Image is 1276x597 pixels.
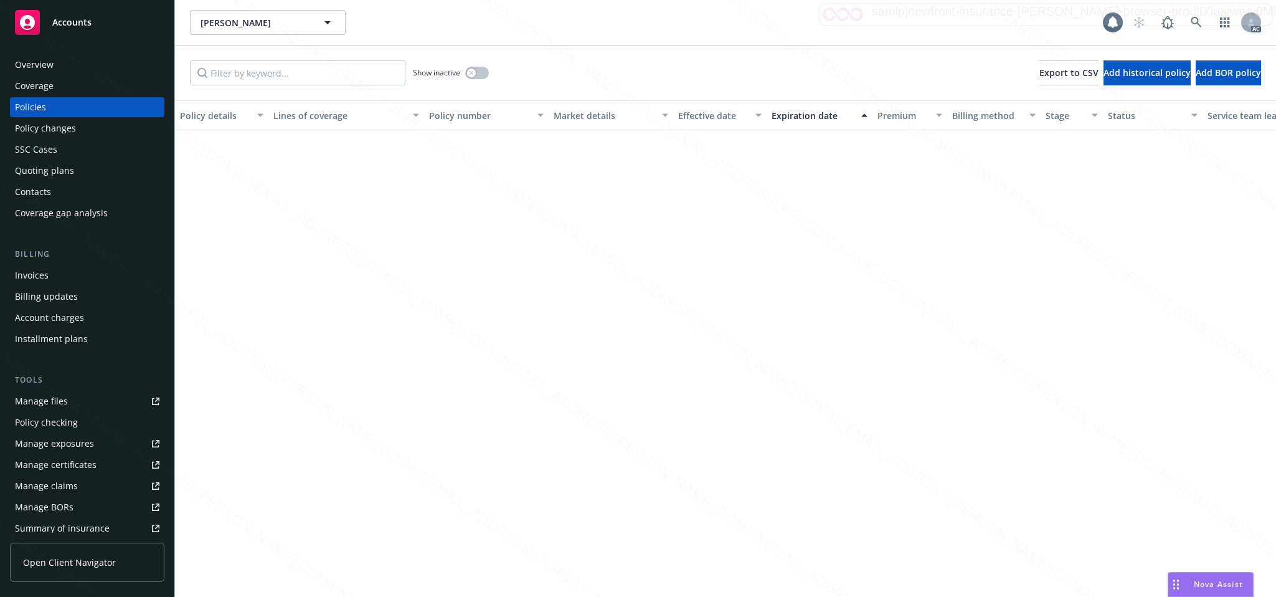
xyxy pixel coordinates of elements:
[10,140,164,160] a: SSC Cases
[549,100,673,130] button: Market details
[1196,60,1261,85] button: Add BOR policy
[10,203,164,223] a: Coverage gap analysis
[10,308,164,328] a: Account charges
[673,100,767,130] button: Effective date
[1039,60,1099,85] button: Export to CSV
[10,97,164,117] a: Policies
[15,413,78,432] div: Policy checking
[10,476,164,496] a: Manage claims
[10,161,164,181] a: Quoting plans
[10,391,164,411] a: Manage files
[1196,67,1261,79] span: Add BOR policy
[15,265,49,285] div: Invoices
[10,434,164,454] a: Manage exposures
[10,497,164,517] a: Manage BORs
[15,182,51,202] div: Contacts
[1039,67,1099,79] span: Export to CSV
[952,109,1022,122] div: Billing method
[678,109,748,122] div: Effective date
[1184,10,1209,35] a: Search
[15,118,76,138] div: Policy changes
[554,109,655,122] div: Market details
[15,161,74,181] div: Quoting plans
[190,60,405,85] input: Filter by keyword...
[1104,60,1191,85] button: Add historical policy
[268,100,424,130] button: Lines of coverage
[429,109,530,122] div: Policy number
[15,455,97,475] div: Manage certificates
[10,287,164,307] a: Billing updates
[273,109,405,122] div: Lines of coverage
[10,248,164,260] div: Billing
[772,109,854,122] div: Expiration date
[23,556,116,569] span: Open Client Navigator
[1103,100,1203,130] button: Status
[15,329,88,349] div: Installment plans
[10,374,164,386] div: Tools
[15,55,54,75] div: Overview
[1104,67,1191,79] span: Add historical policy
[1046,109,1084,122] div: Stage
[15,434,94,454] div: Manage exposures
[1127,10,1151,35] a: Start snowing
[10,455,164,475] a: Manage certificates
[201,16,308,29] span: [PERSON_NAME]
[1212,10,1237,35] a: Switch app
[1194,579,1243,590] span: Nova Assist
[15,308,84,328] div: Account charges
[15,391,68,411] div: Manage files
[10,76,164,96] a: Coverage
[1108,109,1184,122] div: Status
[15,76,54,96] div: Coverage
[15,203,108,223] div: Coverage gap analysis
[10,518,164,538] a: Summary of insurance
[10,118,164,138] a: Policy changes
[15,140,57,160] div: SSC Cases
[424,100,549,130] button: Policy number
[15,97,46,117] div: Policies
[10,182,164,202] a: Contacts
[190,10,346,35] button: [PERSON_NAME]
[767,100,872,130] button: Expiration date
[872,100,947,130] button: Premium
[10,5,164,40] a: Accounts
[413,67,460,78] span: Show inactive
[877,109,929,122] div: Premium
[1168,572,1254,597] button: Nova Assist
[10,55,164,75] a: Overview
[52,17,92,27] span: Accounts
[15,287,78,307] div: Billing updates
[10,329,164,349] a: Installment plans
[1168,573,1184,596] div: Drag to move
[947,100,1041,130] button: Billing method
[15,476,78,496] div: Manage claims
[15,518,110,538] div: Summary of insurance
[15,497,73,517] div: Manage BORs
[180,109,250,122] div: Policy details
[175,100,268,130] button: Policy details
[1041,100,1103,130] button: Stage
[10,413,164,432] a: Policy checking
[10,265,164,285] a: Invoices
[1155,10,1180,35] a: Report a Bug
